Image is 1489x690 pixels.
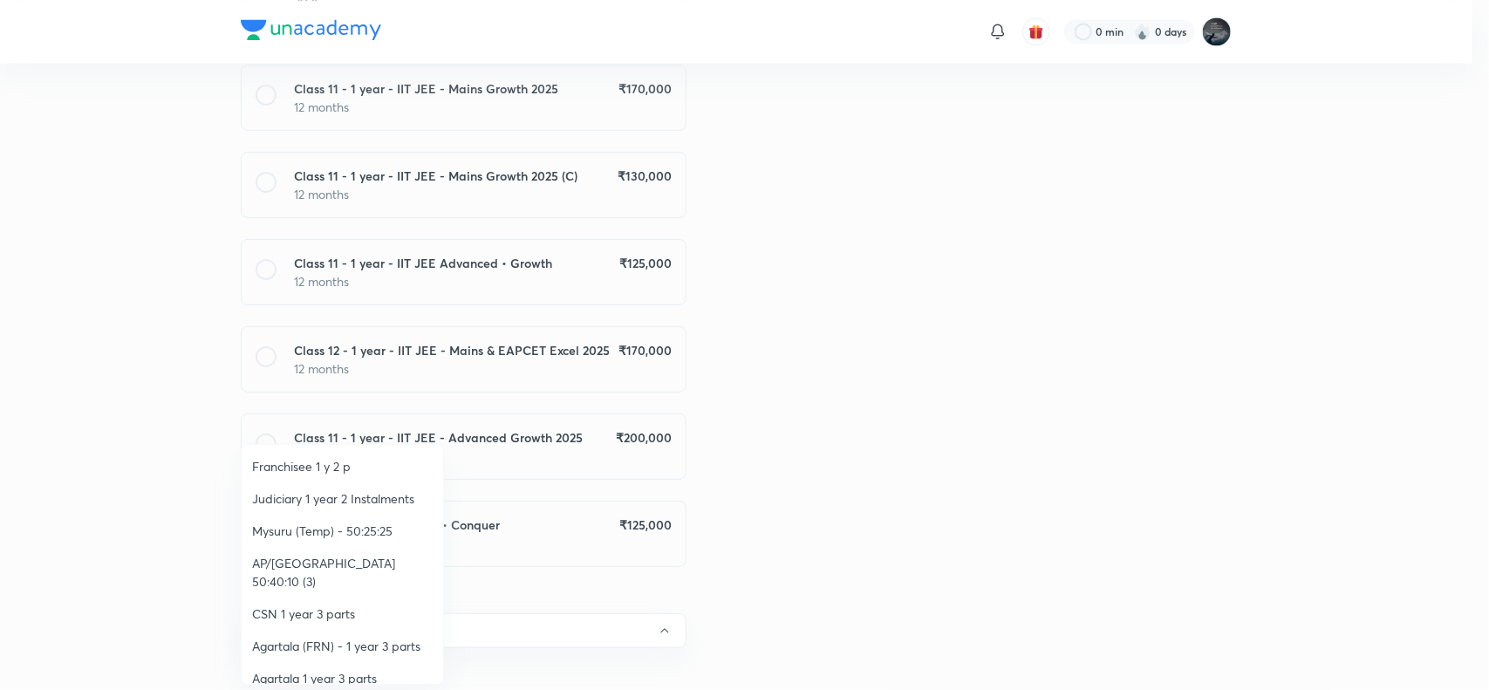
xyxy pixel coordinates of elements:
[252,522,433,540] span: Mysuru (Temp) - 50:25:25
[252,554,433,591] span: AP/[GEOGRAPHIC_DATA] 50:40:10 (3)
[252,669,433,687] span: Agartala 1 year 3 parts
[252,489,433,508] span: Judiciary 1 year 2 Instalments
[252,457,433,475] span: Franchisee 1 y 2 p
[252,637,433,655] span: Agartala (FRN) - 1 year 3 parts
[252,605,433,623] span: CSN 1 year 3 parts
